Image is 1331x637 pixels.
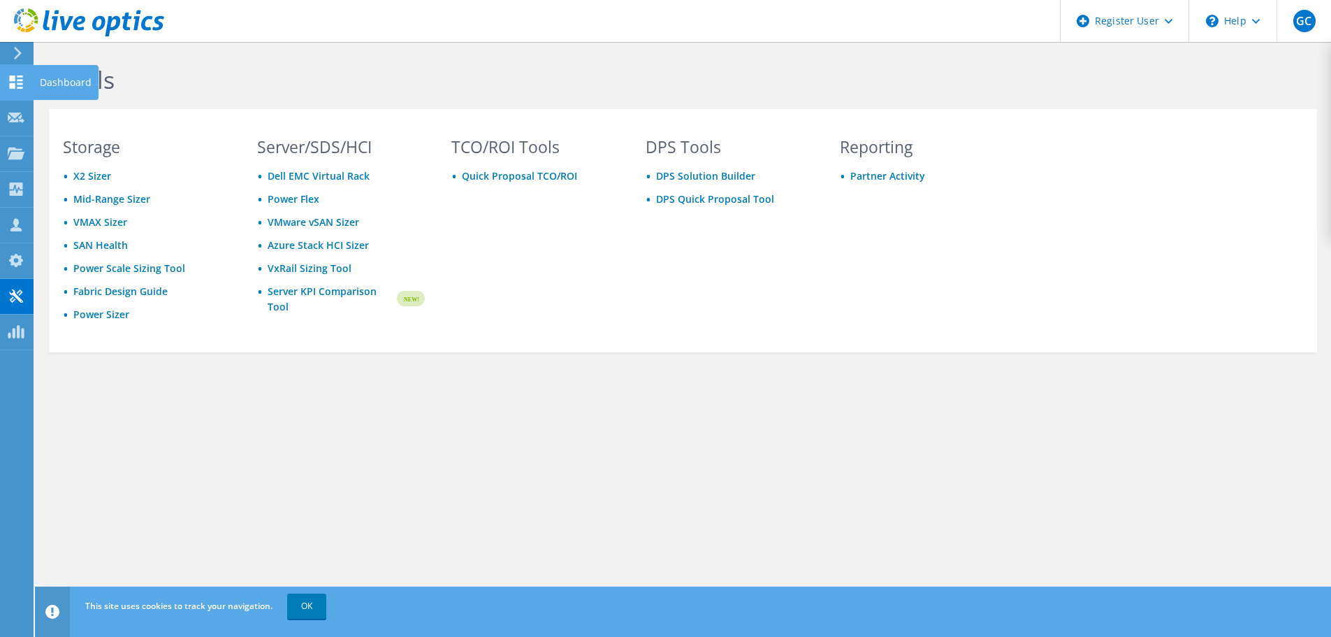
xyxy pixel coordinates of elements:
[395,282,425,315] img: new-badge.svg
[451,139,619,155] h3: TCO/ROI Tools
[268,284,395,315] a: Server KPI Comparison Tool
[63,139,231,155] h3: Storage
[85,600,272,612] span: This site uses cookies to track your navigation.
[268,262,351,275] a: VxRail Sizing Tool
[257,139,425,155] h3: Server/SDS/HCI
[646,139,813,155] h3: DPS Tools
[287,594,326,619] a: OK
[462,169,577,182] a: Quick Proposal TCO/ROI
[656,169,755,182] a: DPS Solution Builder
[73,308,129,321] a: Power Sizer
[268,169,370,182] a: Dell EMC Virtual Rack
[850,169,925,182] a: Partner Activity
[73,192,150,206] a: Mid-Range Sizer
[73,285,168,298] a: Fabric Design Guide
[268,215,359,229] a: VMware vSAN Sizer
[73,169,111,182] a: X2 Sizer
[1206,15,1219,27] svg: \n
[73,215,127,229] a: VMAX Sizer
[656,192,774,206] a: DPS Quick Proposal Tool
[268,238,369,252] a: Azure Stack HCI Sizer
[840,139,1008,155] h3: Reporting
[73,238,128,252] a: SAN Health
[73,262,185,275] a: Power Scale Sizing Tool
[1293,10,1316,32] span: GC
[56,65,999,94] h1: Tools
[268,192,319,206] a: Power Flex
[33,65,99,100] div: Dashboard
